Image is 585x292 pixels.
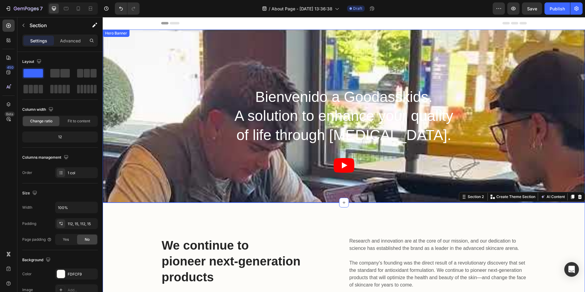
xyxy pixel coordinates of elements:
[68,118,90,124] span: Fit to content
[128,70,355,128] h2: Rich Text Editor. Editing area: main
[115,2,140,15] div: Undo/Redo
[22,221,36,226] div: Padding
[22,106,55,114] div: Column width
[68,272,96,277] div: FDFCF9
[23,133,97,141] div: 12
[364,177,382,182] div: Section 2
[5,112,15,117] div: Beta
[269,5,270,12] span: /
[22,58,43,66] div: Layout
[30,38,47,44] p: Settings
[271,5,332,12] span: About Page - [DATE] 13:36:38
[353,6,362,11] span: Draft
[85,237,90,242] span: No
[68,221,96,227] div: 112, 15, 112, 15
[6,65,15,70] div: 450
[22,205,32,210] div: Width
[22,170,32,175] div: Order
[564,262,579,277] div: Open Intercom Messenger
[1,13,26,19] div: Hero Banner
[22,153,70,162] div: Columns management
[22,237,52,242] div: Page padding
[60,38,81,44] p: Advanced
[394,177,433,182] p: Create Theme Section
[247,220,424,272] p: Research and innovation are at the core of our mission, and our dedication to science has establi...
[30,22,80,29] p: Section
[63,237,69,242] span: Yes
[550,5,565,12] div: Publish
[544,2,570,15] button: Publish
[437,176,463,183] button: AI Content
[103,17,585,292] iframe: Design area
[40,5,43,12] p: 7
[68,170,96,176] div: 1 col
[59,220,236,268] p: We continue to pioneer next-generation products
[22,189,38,197] div: Size
[2,2,45,15] button: 7
[30,118,52,124] span: Change ratio
[129,70,354,128] p: Bienvenido a Goodasskids. A solution to enhance your quality of life through [MEDICAL_DATA].
[55,202,97,213] input: Auto
[22,256,52,264] div: Background
[522,2,542,15] button: Save
[22,271,32,277] div: Color
[527,6,537,11] span: Save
